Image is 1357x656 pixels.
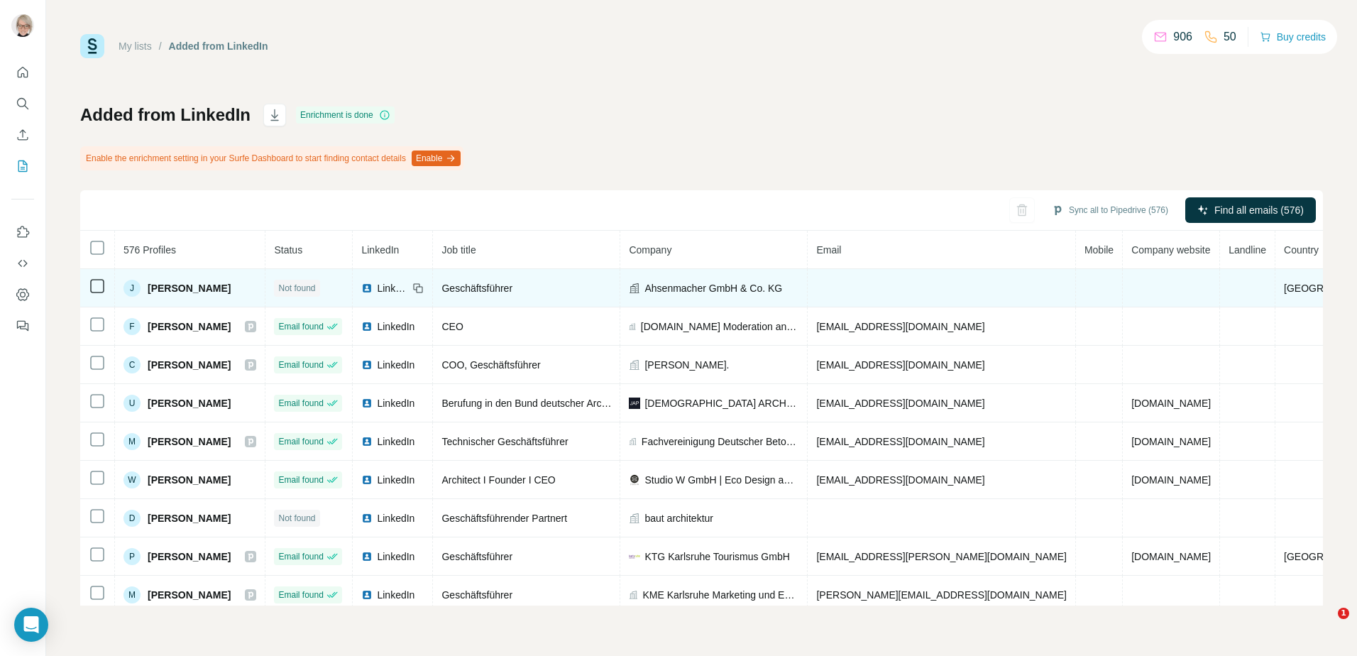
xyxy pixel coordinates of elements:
[816,321,984,332] span: [EMAIL_ADDRESS][DOMAIN_NAME]
[278,282,315,295] span: Not found
[441,359,540,371] span: COO, Geschäftsführer
[1084,244,1114,256] span: Mobile
[361,359,373,371] img: LinkedIn logo
[148,281,231,295] span: [PERSON_NAME]
[119,40,152,52] a: My lists
[169,39,268,53] div: Added from LinkedIn
[361,589,373,601] img: LinkedIn logo
[412,151,461,166] button: Enable
[11,122,34,148] button: Enrich CSV
[123,356,141,373] div: C
[1338,608,1349,619] span: 1
[123,395,141,412] div: U
[1131,398,1211,409] span: [DOMAIN_NAME]
[14,608,48,642] div: Open Intercom Messenger
[148,473,231,487] span: [PERSON_NAME]
[278,320,323,333] span: Email found
[80,146,463,170] div: Enable the enrichment setting in your Surfe Dashboard to start finding contact details
[11,91,34,116] button: Search
[274,244,302,256] span: Status
[377,281,408,295] span: LinkedIn
[123,433,141,450] div: M
[123,471,141,488] div: W
[11,313,34,339] button: Feedback
[441,283,512,294] span: Geschäftsführer
[377,473,414,487] span: LinkedIn
[1309,608,1343,642] iframe: Intercom live chat
[80,34,104,58] img: Surfe Logo
[816,474,984,486] span: [EMAIL_ADDRESS][DOMAIN_NAME]
[629,474,640,486] img: company-logo
[11,153,34,179] button: My lists
[123,548,141,565] div: P
[377,511,414,525] span: LinkedIn
[148,319,231,334] span: [PERSON_NAME]
[296,106,395,124] div: Enrichment is done
[1214,203,1304,217] span: Find all emails (576)
[642,588,798,602] span: KME Karlsruhe Marketing und Event GmbH
[1185,197,1316,223] button: Find all emails (576)
[1042,199,1178,221] button: Sync all to Pipedrive (576)
[441,398,659,409] span: Berufung in den Bund deutscher Architekten BDA
[644,396,798,410] span: [DEMOGRAPHIC_DATA] ARCHITEKTEN
[361,283,373,294] img: LinkedIn logo
[377,319,414,334] span: LinkedIn
[1229,244,1266,256] span: Landline
[441,474,555,486] span: Architect I Founder I CEO
[11,14,34,37] img: Avatar
[1260,27,1326,47] button: Buy credits
[441,244,476,256] span: Job title
[377,396,414,410] span: LinkedIn
[1173,28,1192,45] p: 906
[377,588,414,602] span: LinkedIn
[148,588,231,602] span: [PERSON_NAME]
[644,550,789,564] span: KTG Karlsruhe Tourismus GmbH
[148,511,231,525] span: [PERSON_NAME]
[644,281,782,295] span: Ahsenmacher GmbH & Co. KG
[377,358,414,372] span: LinkedIn
[361,436,373,447] img: LinkedIn logo
[361,551,373,562] img: LinkedIn logo
[123,510,141,527] div: D
[816,398,984,409] span: [EMAIL_ADDRESS][DOMAIN_NAME]
[1131,244,1210,256] span: Company website
[361,244,399,256] span: LinkedIn
[644,473,798,487] span: Studio W GmbH | Eco Design and Architecture
[629,551,640,562] img: company-logo
[148,434,231,449] span: [PERSON_NAME]
[80,104,251,126] h1: Added from LinkedIn
[123,244,176,256] span: 576 Profiles
[159,39,162,53] li: /
[148,550,231,564] span: [PERSON_NAME]
[11,251,34,276] button: Use Surfe API
[1224,28,1236,45] p: 50
[148,358,231,372] span: [PERSON_NAME]
[377,550,414,564] span: LinkedIn
[816,589,1066,601] span: [PERSON_NAME][EMAIL_ADDRESS][DOMAIN_NAME]
[278,512,315,525] span: Not found
[377,434,414,449] span: LinkedIn
[629,398,640,409] img: company-logo
[1284,244,1319,256] span: Country
[816,551,1066,562] span: [EMAIL_ADDRESS][PERSON_NAME][DOMAIN_NAME]
[278,435,323,448] span: Email found
[278,397,323,410] span: Email found
[441,589,512,601] span: Geschäftsführer
[644,511,713,525] span: baut architektur
[441,436,568,447] span: Technischer Geschäftsführer
[361,321,373,332] img: LinkedIn logo
[123,586,141,603] div: M
[441,551,512,562] span: Geschäftsführer
[441,513,567,524] span: Geschäftsführender Partnert
[278,474,323,486] span: Email found
[816,359,984,371] span: [EMAIL_ADDRESS][DOMAIN_NAME]
[644,358,729,372] span: [PERSON_NAME].
[123,280,141,297] div: J
[278,589,323,601] span: Email found
[361,398,373,409] img: LinkedIn logo
[816,436,984,447] span: [EMAIL_ADDRESS][DOMAIN_NAME]
[642,434,799,449] span: Fachvereinigung Deutscher Betonfertigteilbau e.V.
[11,282,34,307] button: Dashboard
[11,60,34,85] button: Quick start
[11,219,34,245] button: Use Surfe on LinkedIn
